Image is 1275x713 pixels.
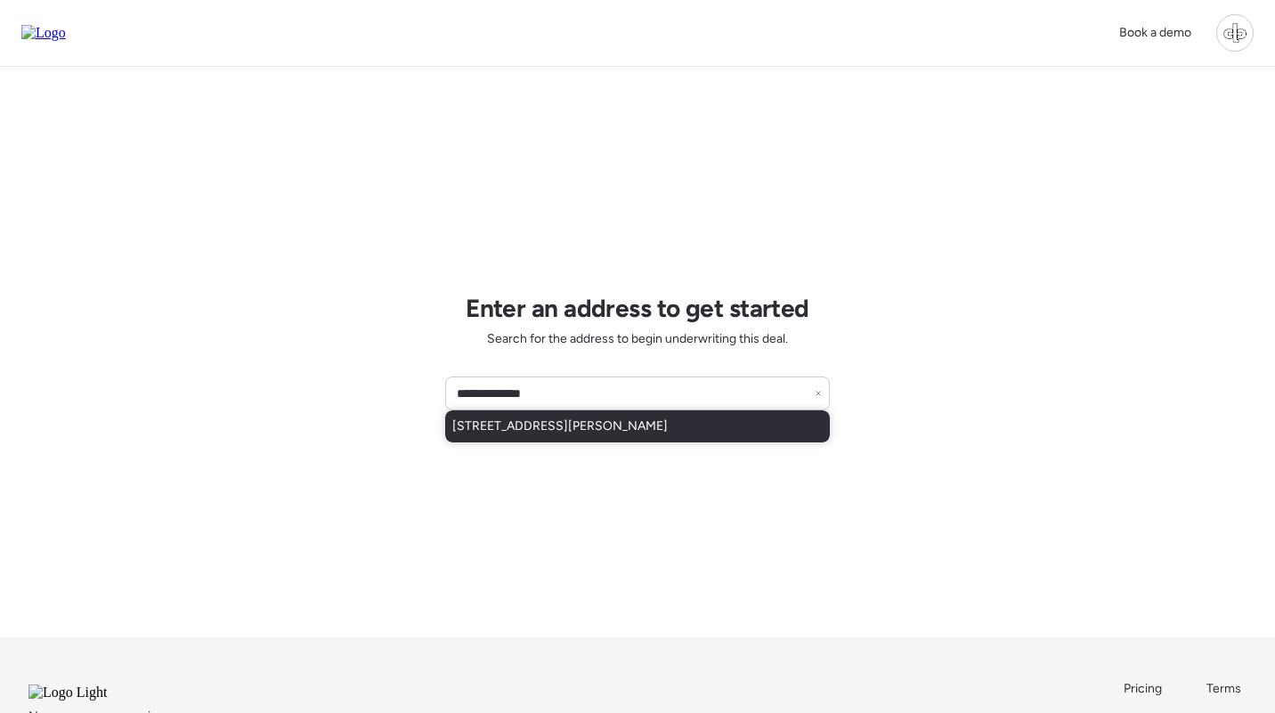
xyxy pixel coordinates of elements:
[487,330,788,348] span: Search for the address to begin underwriting this deal.
[1124,681,1162,696] span: Pricing
[452,417,668,435] span: [STREET_ADDRESS][PERSON_NAME]
[21,25,66,41] img: Logo
[466,293,809,323] h1: Enter an address to get started
[1206,680,1247,698] a: Terms
[1124,680,1164,698] a: Pricing
[1119,25,1191,40] span: Book a demo
[28,685,155,701] img: Logo Light
[1206,681,1241,696] span: Terms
